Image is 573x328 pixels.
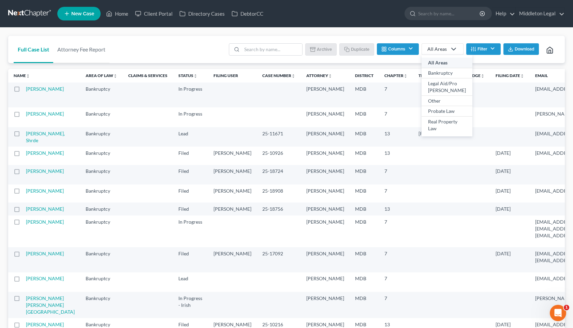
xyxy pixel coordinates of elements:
td: [PERSON_NAME] [301,247,350,272]
td: 13 [379,147,413,165]
td: MDB [350,147,379,165]
td: [PERSON_NAME] [301,272,350,292]
td: [PERSON_NAME] [301,83,350,107]
td: [PERSON_NAME] [413,127,462,147]
td: 13 [379,127,413,147]
td: Filed [173,147,208,165]
td: [DATE] [490,247,530,272]
a: [PERSON_NAME], Shrde [26,131,65,143]
i: unfold_more [291,74,295,78]
a: Nameunfold_more [14,73,30,78]
td: In Progress [173,215,208,247]
td: MDB [350,127,379,147]
td: [PERSON_NAME] [301,127,350,147]
td: 25-18724 [257,165,301,184]
span: 1 [564,305,569,310]
td: Bankruptcy [80,127,123,147]
div: Real Property Law [428,118,466,132]
th: Claims & Services [123,69,173,83]
a: Client Portal [132,8,176,20]
button: Download [503,43,539,55]
td: Filed [173,165,208,184]
td: In Progress [173,107,208,127]
a: Middleton Legal [516,8,564,20]
div: Legal Aid/Pro [PERSON_NAME] [428,80,466,94]
span: Download [515,46,534,52]
a: Full Case List [14,36,53,63]
td: 7 [379,247,413,272]
div: All Areas [427,46,447,53]
a: [PERSON_NAME] [26,188,64,194]
a: Bankruptcy [422,68,472,79]
td: [PERSON_NAME] [301,147,350,165]
td: [PERSON_NAME] [208,147,257,165]
a: All Areas [422,58,472,68]
td: MDB [350,184,379,203]
td: Bankruptcy [80,184,123,203]
input: Search by name... [418,7,481,20]
td: MDB [350,203,379,215]
td: 7 [379,184,413,203]
td: Bankruptcy [80,272,123,292]
a: [PERSON_NAME] [26,86,64,92]
td: In Progress - Irish [173,292,208,318]
td: MDB [350,215,379,247]
td: [PERSON_NAME] [301,107,350,127]
th: Filing User [208,69,257,83]
td: [PERSON_NAME] [301,215,350,247]
td: 25-17092 [257,247,301,272]
i: unfold_more [113,74,117,78]
td: Bankruptcy [80,292,123,318]
iframe: Intercom live chat [550,305,566,321]
span: New Case [71,11,94,16]
td: [DATE] [490,165,530,184]
td: Bankruptcy [80,147,123,165]
td: [PERSON_NAME] [208,184,257,203]
i: unfold_more [328,74,332,78]
a: Attorneyunfold_more [306,73,332,78]
div: All Areas [428,59,466,66]
a: Case Numberunfold_more [262,73,295,78]
a: Directory Cases [176,8,228,20]
a: Filing Dateunfold_more [496,73,524,78]
a: [PERSON_NAME] [26,150,64,156]
td: [DATE] [490,147,530,165]
i: unfold_more [193,74,197,78]
div: Bankruptcy [428,70,466,76]
i: unfold_more [481,74,485,78]
a: DebtorCC [228,8,267,20]
td: In Progress [173,83,208,107]
td: 25-10926 [257,147,301,165]
a: [PERSON_NAME] [26,111,64,117]
div: Other [428,98,466,104]
td: [PERSON_NAME] [208,247,257,272]
td: [PERSON_NAME] [301,184,350,203]
a: Attorney Fee Report [53,36,109,63]
td: MDB [350,292,379,318]
a: Real Property Law [422,117,472,134]
td: 7 [379,292,413,318]
td: [DATE] [490,203,530,215]
i: unfold_more [520,74,524,78]
td: MDB [350,83,379,107]
a: Legal Aid/Pro [PERSON_NAME] [422,78,472,96]
td: Bankruptcy [80,203,123,215]
a: Trusteeunfold_more [418,73,440,78]
a: Statusunfold_more [178,73,197,78]
button: Columns [377,43,418,55]
td: Bankruptcy [80,215,123,247]
td: Bankruptcy [80,107,123,127]
td: Bankruptcy [80,247,123,272]
a: [PERSON_NAME] [26,322,64,327]
a: [PERSON_NAME] [26,219,64,225]
td: 25-11671 [257,127,301,147]
a: [PERSON_NAME] [26,168,64,174]
a: [PERSON_NAME] [26,206,64,212]
td: MDB [350,247,379,272]
button: Filter [466,43,501,55]
a: Chapterunfold_more [384,73,408,78]
a: Judgeunfold_more [467,73,485,78]
td: [PERSON_NAME] [301,165,350,184]
a: [PERSON_NAME] [26,275,64,281]
a: Probate Law [422,106,472,117]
